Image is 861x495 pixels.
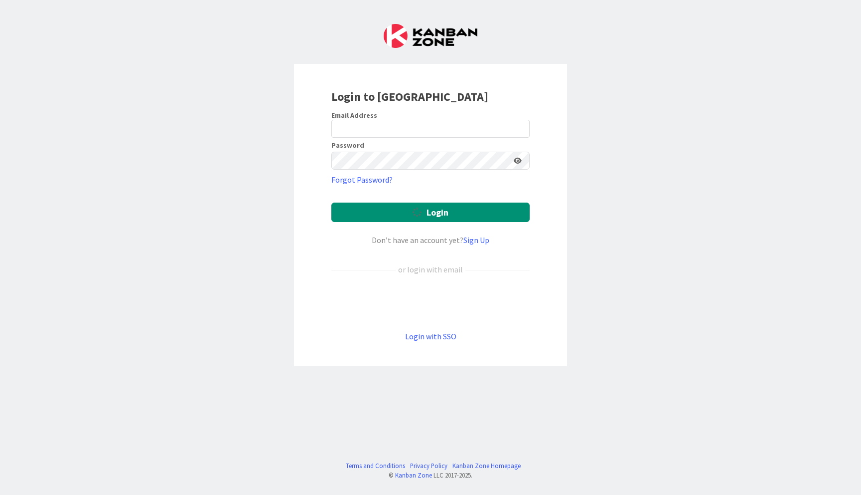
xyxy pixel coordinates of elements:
div: Don’t have an account yet? [331,234,530,246]
div: or login with email [396,263,465,275]
a: Login with SSO [405,331,456,341]
label: Password [331,142,364,149]
a: Terms and Conditions [346,461,405,471]
a: Sign Up [463,235,489,245]
a: Kanban Zone Homepage [452,461,521,471]
div: © LLC 2017- 2025 . [341,471,521,480]
a: Kanban Zone [395,471,432,479]
b: Login to [GEOGRAPHIC_DATA] [331,89,488,104]
label: Email Address [331,111,377,120]
a: Privacy Policy [410,461,447,471]
img: Kanban Zone [384,24,477,48]
iframe: To enrich screen reader interactions, please activate Accessibility in Grammarly extension settings [326,292,535,314]
button: Login [331,203,530,222]
a: Forgot Password? [331,174,393,186]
